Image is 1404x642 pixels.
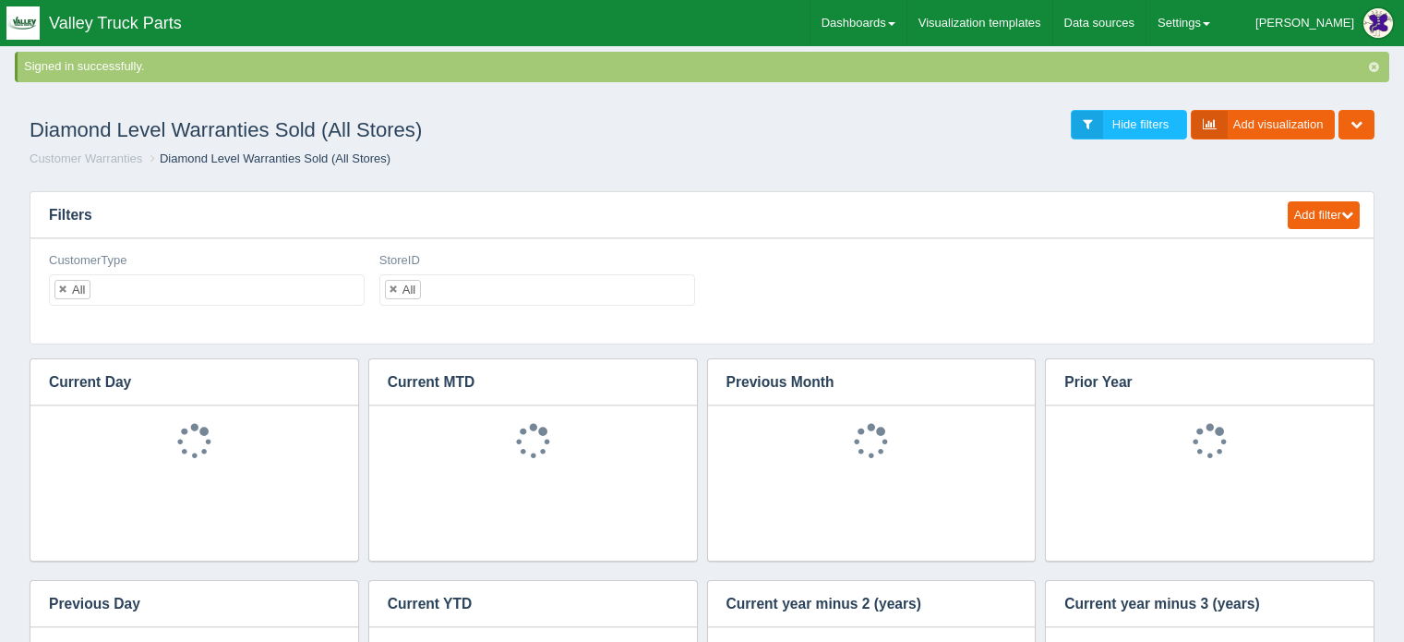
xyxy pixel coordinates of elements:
h3: Prior Year [1046,359,1346,406]
label: CustomerType [49,252,127,270]
h3: Previous Day [30,581,330,627]
h3: Current YTD [369,581,669,627]
h3: Current year minus 3 (years) [1046,581,1346,627]
a: Customer Warranties [30,151,142,165]
img: q1blfpkbivjhsugxdrfq.png [6,6,40,40]
div: All [72,284,85,296]
a: Hide filters [1071,110,1187,140]
div: Signed in successfully. [24,58,1386,76]
label: StoreID [379,252,420,270]
h3: Current year minus 2 (years) [708,581,1008,627]
h3: Current Day [30,359,330,406]
h3: Current MTD [369,359,669,406]
h1: Diamond Level Warranties Sold (All Stores) [30,110,702,151]
span: Valley Truck Parts [49,14,182,32]
img: Profile Picture [1363,8,1393,38]
button: Add filter [1288,201,1360,230]
h3: Filters [30,192,1270,238]
div: All [402,284,415,296]
a: Add visualization [1191,110,1336,140]
h3: Previous Month [708,359,1008,406]
span: Hide filters [1112,117,1169,131]
li: Diamond Level Warranties Sold (All Stores) [146,151,390,168]
div: [PERSON_NAME] [1255,5,1354,42]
